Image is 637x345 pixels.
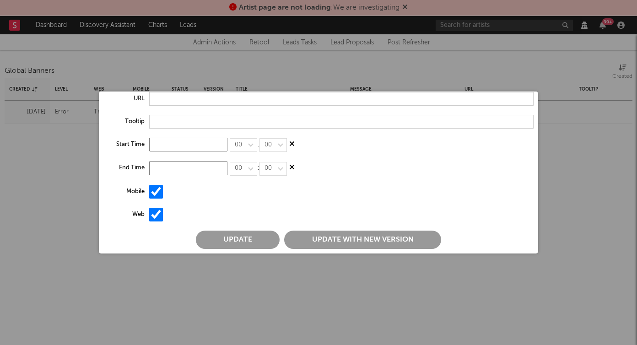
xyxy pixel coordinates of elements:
label: End Time [103,161,149,184]
label: Mobile [103,185,149,208]
button: Update with new version [284,231,441,249]
div: : [149,161,534,184]
button: Update [196,231,280,249]
label: Tooltip [103,115,149,138]
label: URL [103,92,149,115]
label: Web [103,208,149,231]
div: : [149,138,534,161]
label: Start Time [103,138,149,161]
